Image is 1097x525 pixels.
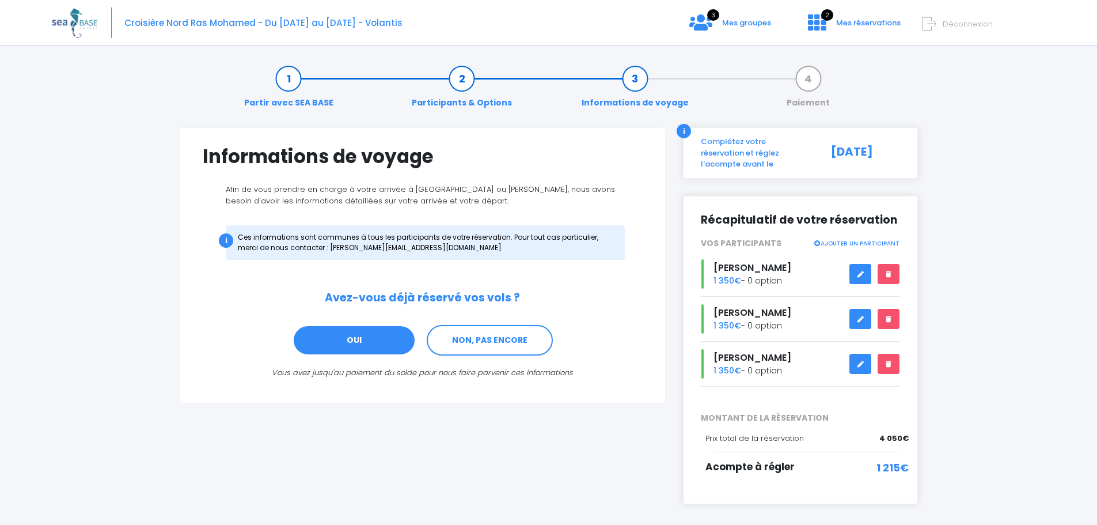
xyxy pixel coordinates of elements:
[713,320,741,331] span: 1 350€
[677,124,691,138] div: i
[124,17,403,29] span: Croisière Nord Ras Mohamed - Du [DATE] au [DATE] - Volantis
[713,275,741,286] span: 1 350€
[713,351,791,364] span: [PERSON_NAME]
[427,325,553,356] a: NON, PAS ENCORE
[203,145,642,168] h1: Informations de voyage
[879,433,909,444] span: 4 050€
[203,184,642,206] p: Afin de vous prendre en charge à votre arrivée à [GEOGRAPHIC_DATA] ou [PERSON_NAME], nous avons b...
[705,433,804,444] span: Prix total de la réservation
[836,17,901,28] span: Mes réservations
[713,365,741,376] span: 1 350€
[943,18,993,29] span: Déconnexion
[876,460,909,475] span: 1 215€
[722,17,771,28] span: Mes groupes
[219,233,233,248] div: i
[692,136,818,170] div: Complétez votre réservation et réglez l'acompte avant le
[406,73,518,109] a: Participants & Options
[576,73,694,109] a: Informations de voyage
[680,21,780,32] a: 3 Mes groupes
[692,349,909,379] div: - 0 option
[293,325,416,356] a: OUI
[821,9,833,21] span: 2
[799,21,908,32] a: 2 Mes réservations
[713,261,791,274] span: [PERSON_NAME]
[705,460,795,474] span: Acompte à régler
[707,9,719,21] span: 3
[272,367,573,378] i: Vous avez jusqu'au paiement du solde pour nous faire parvenir ces informations
[692,237,909,250] div: VOS PARTICIPANTS
[203,292,642,305] h2: Avez-vous déjà réservé vos vols ?
[713,306,791,319] span: [PERSON_NAME]
[781,73,836,109] a: Paiement
[692,304,909,334] div: - 0 option
[238,73,339,109] a: Partir avec SEA BASE
[226,225,625,260] div: Ces informations sont communes à tous les participants de votre réservation. Pour tout cas partic...
[818,136,909,170] div: [DATE]
[692,412,909,424] span: MONTANT DE LA RÉSERVATION
[692,259,909,289] div: - 0 option
[701,214,900,227] h2: Récapitulatif de votre réservation
[813,237,899,248] a: AJOUTER UN PARTICIPANT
